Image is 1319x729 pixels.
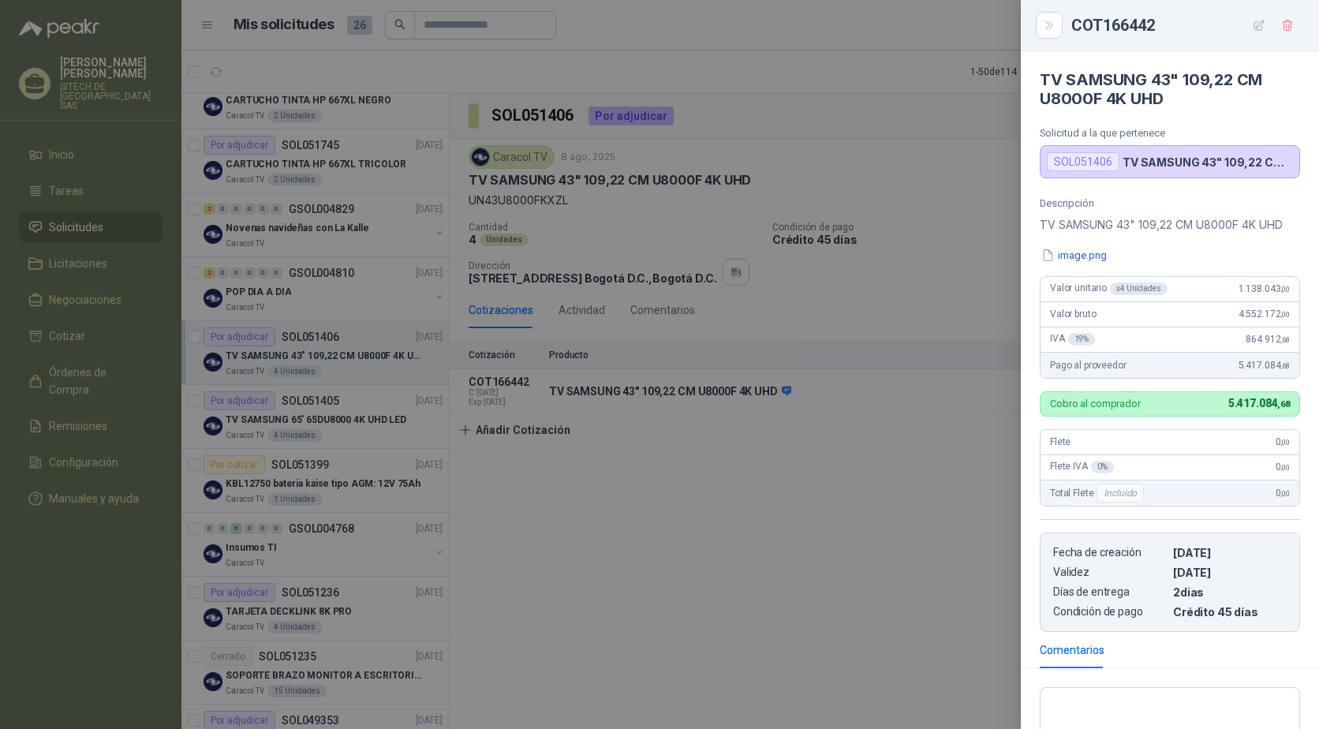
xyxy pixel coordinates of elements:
[1050,282,1168,295] span: Valor unitario
[1277,399,1290,409] span: ,68
[1280,335,1290,344] span: ,68
[1050,436,1071,447] span: Flete
[1246,334,1290,345] span: 864.912
[1173,546,1287,559] p: [DATE]
[1050,461,1114,473] span: Flete IVA
[1050,308,1096,320] span: Valor bruto
[1280,361,1290,370] span: ,68
[1040,247,1108,264] button: image.png
[1239,308,1290,320] span: 4.552.172
[1050,398,1141,409] p: Cobro al comprador
[1050,360,1127,371] span: Pago al proveedor
[1173,585,1287,599] p: 2 dias
[1228,397,1290,409] span: 5.417.084
[1047,152,1119,171] div: SOL051406
[1040,16,1059,35] button: Close
[1050,333,1095,346] span: IVA
[1053,546,1167,559] p: Fecha de creación
[1280,438,1290,447] span: ,00
[1280,463,1290,472] span: ,00
[1050,484,1147,503] span: Total Flete
[1276,436,1290,447] span: 0
[1040,641,1104,659] div: Comentarios
[1040,127,1300,139] p: Solicitud a la que pertenece
[1276,462,1290,473] span: 0
[1040,70,1300,108] h4: TV SAMSUNG 43" 109,22 CM U8000F 4K UHD
[1040,215,1300,234] p: TV SAMSUNG 43" 109,22 CM U8000F 4K UHD
[1280,310,1290,319] span: ,00
[1173,605,1287,619] p: Crédito 45 días
[1091,461,1114,473] div: 0 %
[1110,282,1168,295] div: x 4 Unidades
[1071,13,1300,38] div: COT166442
[1053,585,1167,599] p: Días de entrega
[1239,360,1290,371] span: 5.417.084
[1040,197,1300,209] p: Descripción
[1276,488,1290,499] span: 0
[1053,566,1167,579] p: Validez
[1173,566,1287,579] p: [DATE]
[1123,155,1293,169] p: TV SAMSUNG 43" 109,22 CM U8000F 4K UHD
[1239,283,1290,294] span: 1.138.043
[1068,333,1096,346] div: 19 %
[1280,285,1290,293] span: ,00
[1280,489,1290,498] span: ,00
[1053,605,1167,619] p: Condición de pago
[1097,484,1144,503] div: Incluido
